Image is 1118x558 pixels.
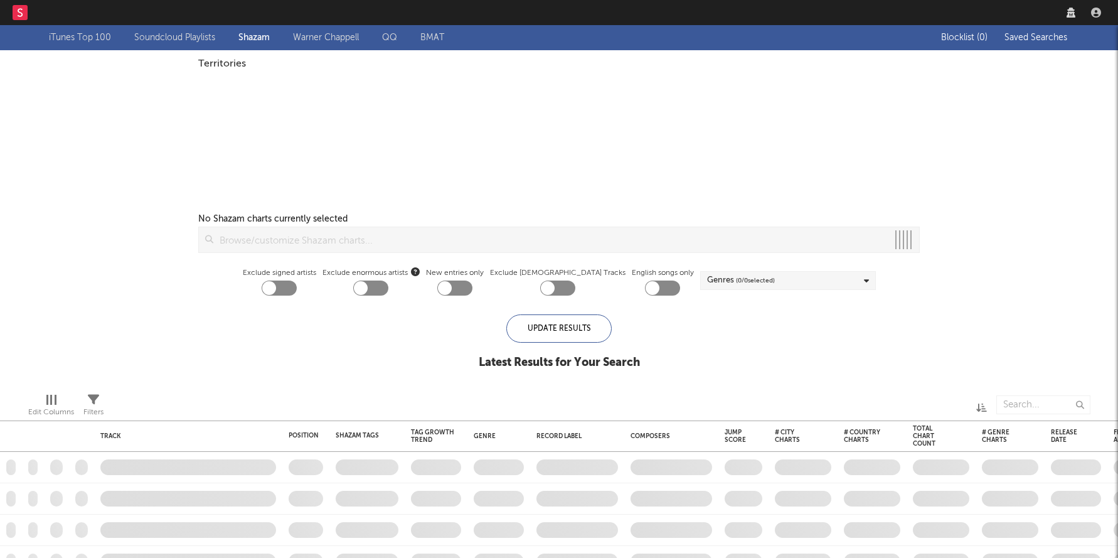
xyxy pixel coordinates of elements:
[382,30,397,45] a: QQ
[49,30,111,45] a: iTunes Top 100
[243,266,316,281] label: Exclude signed artists
[198,56,920,72] div: Territories
[536,432,612,440] div: Record Label
[289,432,319,439] div: Position
[631,432,706,440] div: Composers
[1004,33,1070,42] span: Saved Searches
[411,429,455,444] div: Tag Growth Trend
[420,30,444,45] a: BMAT
[775,429,812,444] div: # City Charts
[913,425,950,448] div: Total Chart Count
[474,432,518,440] div: Genre
[426,266,484,281] label: New entries only
[725,429,746,444] div: Jump Score
[336,432,380,439] div: Shazam Tags
[83,405,104,420] div: Filters
[28,405,74,420] div: Edit Columns
[996,395,1090,414] input: Search...
[198,212,348,227] div: No Shazam charts currently selected
[977,33,988,42] span: ( 0 )
[632,266,694,281] label: English songs only
[844,429,881,444] div: # Country Charts
[982,429,1020,444] div: # Genre Charts
[736,273,775,288] span: ( 0 / 0 selected)
[1051,429,1082,444] div: Release Date
[293,30,359,45] a: Warner Chappell
[134,30,215,45] a: Soundcloud Playlists
[28,389,74,426] div: Edit Columns
[490,266,626,281] label: Exclude [DEMOGRAPHIC_DATA] Tracks
[707,273,775,288] div: Genres
[322,266,420,281] span: Exclude enormous artists
[506,314,612,343] div: Update Results
[1001,33,1070,43] button: Saved Searches
[479,355,640,370] div: Latest Results for Your Search
[411,266,420,277] button: Exclude enormous artists
[941,33,988,42] span: Blocklist
[100,432,270,440] div: Track
[83,389,104,426] div: Filters
[213,227,888,252] input: Browse/customize Shazam charts...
